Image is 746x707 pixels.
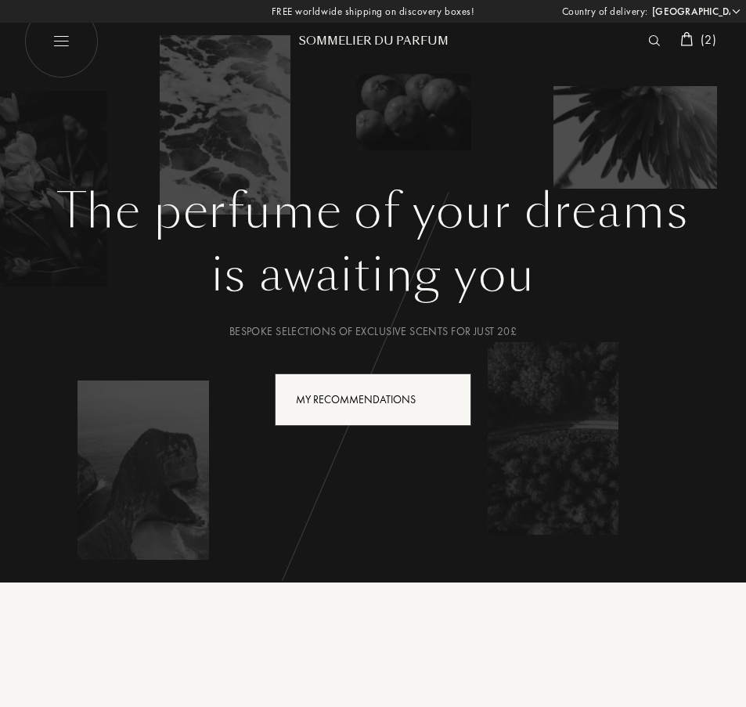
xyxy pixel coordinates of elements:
span: ( 2 ) [701,31,716,48]
div: is awaiting you [23,240,723,310]
img: burger_white.png [23,4,98,78]
img: cart_white.svg [680,32,693,46]
img: search_icn_white.svg [648,35,660,46]
span: Country of delivery: [562,4,648,20]
h1: The perfume of your dreams [23,183,723,240]
div: My Recommendations [275,373,471,426]
div: animation [433,383,464,414]
div: Sommelier du Parfum [279,33,467,49]
a: My Recommendationsanimation [263,373,483,426]
div: Bespoke selections of exclusive scents for just 20£ [23,323,723,340]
